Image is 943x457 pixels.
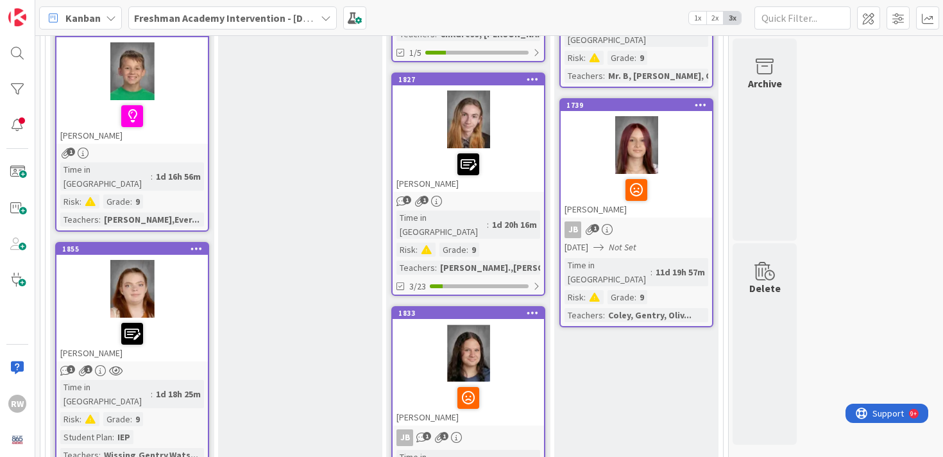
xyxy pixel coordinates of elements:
span: 1 [591,224,599,232]
div: 1827 [398,75,544,84]
div: 1833[PERSON_NAME] [393,307,544,426]
div: Teachers [565,69,603,83]
div: JB [393,429,544,446]
span: : [603,69,605,83]
div: Grade [103,194,130,209]
span: : [80,412,81,426]
span: : [130,194,132,209]
div: 1739 [566,101,712,110]
span: : [487,218,489,232]
div: [PERSON_NAME] [561,174,712,218]
span: 2x [706,12,724,24]
span: : [584,290,586,304]
div: 1827[PERSON_NAME] [393,74,544,192]
div: Teachers [60,212,99,227]
div: 11d 19h 57m [652,265,708,279]
div: [PERSON_NAME] [56,318,208,361]
div: JB [396,429,413,446]
div: 1d 20h 16m [489,218,540,232]
div: 9 [132,412,143,426]
span: [DATE] [565,241,588,254]
a: 1857[PERSON_NAME]Time in [GEOGRAPHIC_DATA]:1d 16h 56mRisk:Grade:9Teachers:[PERSON_NAME],Ever... [55,24,209,232]
span: 3/23 [409,280,426,293]
span: : [603,308,605,322]
div: Time in [GEOGRAPHIC_DATA] [60,162,151,191]
i: Not Set [609,241,636,253]
input: Quick Filter... [754,6,851,30]
div: JB [565,221,581,238]
span: : [130,412,132,426]
span: : [112,430,114,444]
div: 1739[PERSON_NAME] [561,99,712,218]
div: 1739 [561,99,712,111]
span: : [634,290,636,304]
div: Risk [565,51,584,65]
div: RW [8,395,26,413]
img: avatar [8,431,26,449]
div: Coley, Gentry, Oliv... [605,308,695,322]
div: Grade [439,243,466,257]
div: 1d 16h 56m [153,169,204,184]
div: 1855 [56,243,208,255]
span: 1 [423,432,431,440]
div: Time in [GEOGRAPHIC_DATA] [60,380,151,408]
div: 9 [636,51,647,65]
div: 9 [132,194,143,209]
span: : [99,212,101,227]
div: 1855[PERSON_NAME] [56,243,208,361]
span: 1 [67,148,75,156]
span: : [416,243,418,257]
div: Teachers [565,308,603,322]
div: Time in [GEOGRAPHIC_DATA] [565,258,650,286]
span: : [435,261,437,275]
img: Visit kanbanzone.com [8,8,26,26]
b: Freshman Academy Intervention - [DATE]-[DATE] [134,12,357,24]
a: 1827[PERSON_NAME]Time in [GEOGRAPHIC_DATA]:1d 20h 16mRisk:Grade:9Teachers:[PERSON_NAME].,[PERSON_... [391,73,545,296]
div: Grade [607,290,634,304]
div: 1855 [62,245,208,254]
span: 1 [84,365,92,374]
div: Mr. B, [PERSON_NAME], Corum,... [605,69,747,83]
div: [PERSON_NAME].,[PERSON_NAME]... [437,261,592,275]
div: 9 [636,290,647,304]
span: : [151,169,153,184]
span: 1 [67,365,75,374]
div: Risk [565,290,584,304]
div: 1833 [393,307,544,319]
div: 1827 [393,74,544,85]
div: Risk [60,412,80,426]
span: Kanban [65,10,101,26]
span: : [466,243,468,257]
span: : [584,51,586,65]
span: 1x [689,12,706,24]
div: [PERSON_NAME] [393,148,544,192]
div: 9 [468,243,479,257]
span: 1 [420,196,429,204]
span: 1 [403,196,411,204]
div: Archive [748,76,782,91]
div: Grade [607,51,634,65]
div: 9+ [65,5,71,15]
span: 1/5 [409,46,421,60]
span: : [634,51,636,65]
div: 1833 [398,309,544,318]
div: JB [561,221,712,238]
div: Risk [396,243,416,257]
span: 3x [724,12,741,24]
div: Risk [60,194,80,209]
div: Teachers [396,261,435,275]
span: 1 [440,432,448,440]
span: Support [27,2,58,17]
div: Student Plan [60,430,112,444]
span: : [650,265,652,279]
div: Delete [749,280,781,296]
div: IEP [114,430,133,444]
div: 1d 18h 25m [153,387,204,401]
div: [PERSON_NAME],Ever... [101,212,203,227]
div: Time in [GEOGRAPHIC_DATA] [396,211,487,239]
div: 1857[PERSON_NAME] [56,26,208,144]
div: Grade [103,412,130,426]
div: [PERSON_NAME] [393,382,544,426]
a: 1739[PERSON_NAME]JB[DATE]Not SetTime in [GEOGRAPHIC_DATA]:11d 19h 57mRisk:Grade:9Teachers:Coley, ... [559,98,713,327]
span: : [151,387,153,401]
